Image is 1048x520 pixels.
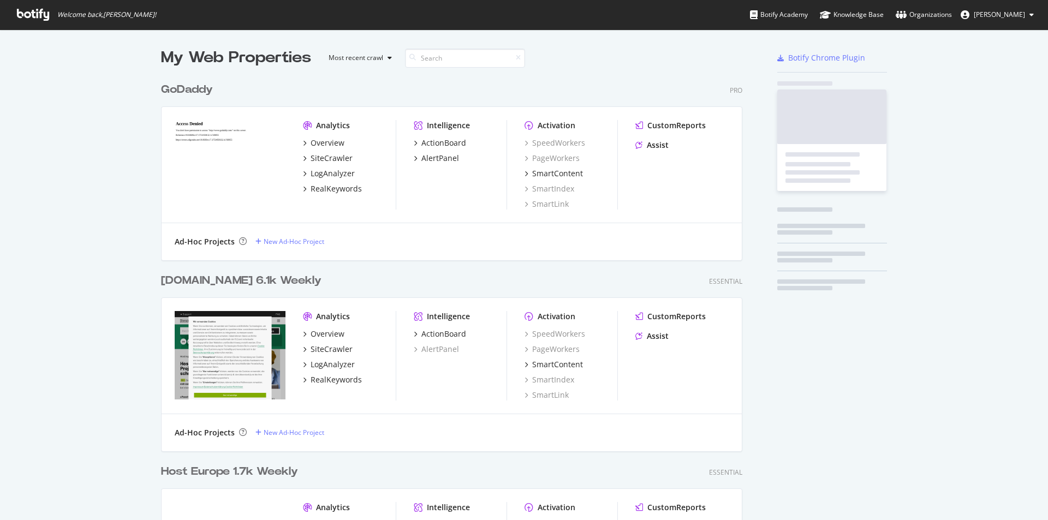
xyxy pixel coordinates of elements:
div: Ad-Hoc Projects [175,427,235,438]
a: LogAnalyzer [303,359,355,370]
a: ActionBoard [414,138,466,148]
div: Activation [538,120,575,131]
a: SmartLink [525,390,569,401]
a: SiteCrawler [303,153,353,164]
div: SmartContent [532,359,583,370]
div: Analytics [316,311,350,322]
div: Pro [730,86,742,95]
a: SiteCrawler [303,344,353,355]
div: ActionBoard [421,328,466,339]
div: Activation [538,311,575,322]
a: RealKeywords [303,374,362,385]
div: Activation [538,502,575,513]
div: Organizations [896,9,952,20]
div: Host Europe 1.7k Weekly [161,464,298,480]
div: SmartContent [532,168,583,179]
a: SmartLink [525,199,569,210]
button: Most recent crawl [320,49,396,67]
a: Overview [303,138,344,148]
div: New Ad-Hoc Project [264,428,324,437]
a: ActionBoard [414,328,466,339]
input: Search [405,49,525,68]
a: Overview [303,328,344,339]
div: ActionBoard [421,138,466,148]
div: Knowledge Base [820,9,884,20]
div: AlertPanel [421,153,459,164]
div: Essential [709,277,742,286]
div: [DOMAIN_NAME] 6.1k Weekly [161,273,321,289]
img: df.eu [175,311,285,399]
span: Welcome back, [PERSON_NAME] ! [57,10,156,19]
div: Intelligence [427,120,470,131]
div: New Ad-Hoc Project [264,237,324,246]
a: PageWorkers [525,153,580,164]
div: Overview [311,138,344,148]
div: Analytics [316,120,350,131]
a: Assist [635,140,669,151]
a: Assist [635,331,669,342]
a: AlertPanel [414,344,459,355]
div: Analytics [316,502,350,513]
div: RealKeywords [311,183,362,194]
div: RealKeywords [311,374,362,385]
a: RealKeywords [303,183,362,194]
a: Host Europe 1.7k Weekly [161,464,302,480]
button: [PERSON_NAME] [952,6,1043,23]
a: Botify Chrome Plugin [777,52,865,63]
div: SiteCrawler [311,344,353,355]
div: GoDaddy [161,82,213,98]
a: SmartIndex [525,183,574,194]
a: SmartContent [525,168,583,179]
img: godaddy.com [175,120,285,208]
a: LogAnalyzer [303,168,355,179]
div: Botify Academy [750,9,808,20]
a: CustomReports [635,120,706,131]
div: Most recent crawl [329,55,383,61]
div: CustomReports [647,120,706,131]
div: Essential [709,468,742,477]
div: Intelligence [427,311,470,322]
a: SmartIndex [525,374,574,385]
a: PageWorkers [525,344,580,355]
div: LogAnalyzer [311,168,355,179]
div: Overview [311,328,344,339]
div: CustomReports [647,502,706,513]
a: SmartContent [525,359,583,370]
div: Ad-Hoc Projects [175,236,235,247]
a: SpeedWorkers [525,138,585,148]
div: CustomReports [647,311,706,322]
a: CustomReports [635,311,706,322]
div: Assist [647,140,669,151]
a: [DOMAIN_NAME] 6.1k Weekly [161,273,326,289]
a: New Ad-Hoc Project [255,237,324,246]
a: AlertPanel [414,153,459,164]
div: Assist [647,331,669,342]
div: Intelligence [427,502,470,513]
a: SpeedWorkers [525,328,585,339]
a: GoDaddy [161,82,217,98]
div: SiteCrawler [311,153,353,164]
a: New Ad-Hoc Project [255,428,324,437]
div: My Web Properties [161,47,311,69]
span: Deneanu Andrei [974,10,1025,19]
div: LogAnalyzer [311,359,355,370]
a: CustomReports [635,502,706,513]
div: Botify Chrome Plugin [788,52,865,63]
